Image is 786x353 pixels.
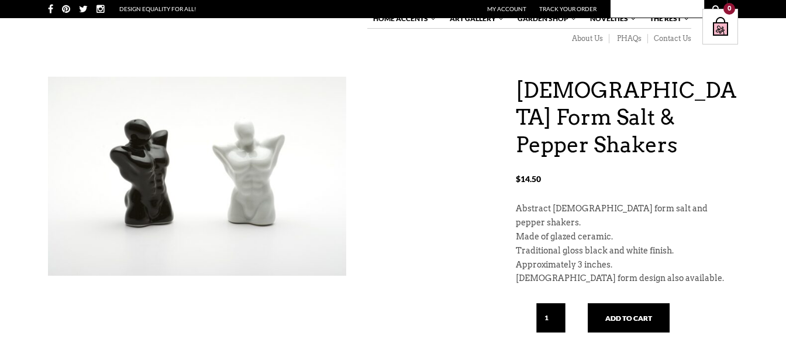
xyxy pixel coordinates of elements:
p: Made of glazed ceramic. [516,230,738,244]
a: About Us [564,34,609,43]
a: Track Your Order [539,5,597,12]
a: My Account [487,5,526,12]
span: $ [516,174,520,184]
a: Home Accents [367,9,437,29]
a: The Rest [644,9,690,29]
div: 0 [723,3,735,15]
a: Contact Us [648,34,691,43]
button: Add to cart [588,303,670,333]
a: Garden Shop [512,9,577,29]
p: [DEMOGRAPHIC_DATA] form design also available. [516,272,738,286]
p: Approximately 3 inches. [516,258,738,272]
a: PHAQs [609,34,648,43]
h1: [DEMOGRAPHIC_DATA] Form Salt & Pepper Shakers [516,77,738,159]
bdi: 14.50 [516,174,541,184]
input: Qty [536,303,566,333]
a: Art Gallery [444,9,505,29]
p: Traditional gloss black and white finish. [516,244,738,258]
a: Novelties [584,9,637,29]
p: Abstract [DEMOGRAPHIC_DATA] form salt and pepper shakers. [516,202,738,230]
